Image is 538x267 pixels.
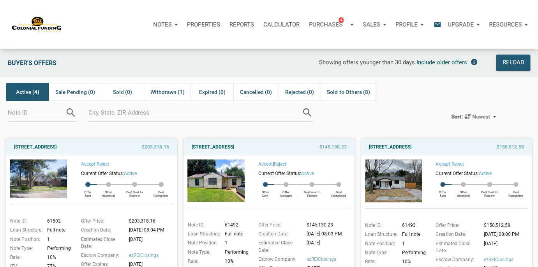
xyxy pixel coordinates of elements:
[127,217,177,225] div: $203,318.16
[199,87,225,97] span: Expired (0)
[79,187,97,198] div: Offer Sent
[10,159,67,198] img: 583015
[339,17,344,23] span: 4
[101,83,144,101] div: Sold (0)
[304,239,354,253] div: [DATE]
[502,58,524,67] div: Reload
[81,171,123,176] span: Current Offer Status:
[391,13,428,36] button: Profile
[432,222,482,229] div: Offer Price:
[12,16,62,33] img: NoteUnlimited
[258,161,273,167] a: Accept
[233,83,277,101] div: Cancelled (0)
[144,83,190,101] div: Withdrawn (1)
[258,171,301,176] span: Current Offer Status:
[478,171,491,176] span: active
[400,222,426,229] div: 61493
[4,55,163,71] div: Buyer's Offers
[187,159,244,202] img: 582974
[434,187,452,198] div: Offer Sent
[222,239,249,246] div: 1
[148,13,182,36] button: Notes
[259,13,304,36] a: Calculator
[319,59,416,66] span: Showing offers younger than 30 days.
[256,187,274,198] div: Offer Sent
[448,21,474,28] p: Upgrade
[451,113,463,120] div: Sort:
[183,239,222,246] div: Note Position:
[358,13,391,36] button: Sales
[77,217,127,225] div: Offer Price:
[254,256,304,263] div: Escrow Company:
[191,142,234,152] a: [STREET_ADDRESS]
[304,13,358,36] button: Purchases4
[433,20,442,29] i: email
[222,221,249,228] div: 61492
[183,221,222,228] div: Note ID:
[49,83,101,101] div: Sale Pending (0)
[302,107,313,118] i: search
[65,107,77,118] i: search
[452,187,475,198] div: Offer Accepted
[472,113,490,120] span: Newest
[319,142,347,152] span: $145,130.23
[285,87,314,97] span: Rejected (0)
[183,230,222,237] div: Loan Structure:
[432,231,482,238] div: Creation Date:
[361,249,400,256] div: Note Type:
[369,142,411,152] a: [STREET_ADDRESS]
[326,187,350,198] div: Deal Completed
[123,171,136,176] span: active
[187,21,220,28] p: Properties
[149,187,173,198] div: Deal Completed
[327,87,370,97] span: Sold to Others (8)
[88,104,302,122] input: City, State, ZIP, Address
[484,13,532,36] button: Resources
[45,226,71,233] div: Full note
[400,240,426,247] div: 1
[6,226,45,233] div: Loan Structure:
[45,217,71,225] div: 61502
[6,217,45,225] div: Note ID:
[298,187,326,198] div: Deal Sent to Escrow
[274,161,286,167] a: Reject
[445,109,502,124] button: Sort:Newest
[361,258,400,265] div: Rate:
[321,83,376,101] div: Sold to Others (8)
[222,249,249,256] div: Performing
[77,236,127,250] div: Estimated Close Date:
[436,171,478,176] span: Current Offer Status:
[254,221,304,228] div: Offer Price:
[229,21,254,28] p: Reports
[482,222,531,229] div: $150,512.58
[400,231,426,238] div: Full note
[222,258,249,265] div: 10%
[496,55,530,71] button: Reload
[6,83,49,101] div: Active (4)
[365,159,422,202] img: 574463
[222,230,249,237] div: Full note
[416,59,467,66] span: Include older offers
[16,87,39,97] span: Active (4)
[361,240,400,247] div: Note Position:
[482,240,531,254] div: [DATE]
[451,161,464,167] a: Reject
[497,142,524,152] span: $150,512.58
[45,245,71,252] div: Performing
[183,249,222,256] div: Note Type:
[304,230,354,237] div: [DATE] 08:03 PM
[127,236,177,250] div: [DATE]
[436,161,464,167] span: |
[504,187,527,198] div: Deal Completed
[482,231,531,238] div: [DATE] 08:00 PM
[129,252,177,259] span: ezREIClosings
[55,87,95,97] span: Sale Pending (0)
[304,221,354,228] div: $145,130.23
[120,187,149,198] div: Deal Sent to Escrow
[191,83,233,101] div: Expired (0)
[96,161,109,167] a: Reject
